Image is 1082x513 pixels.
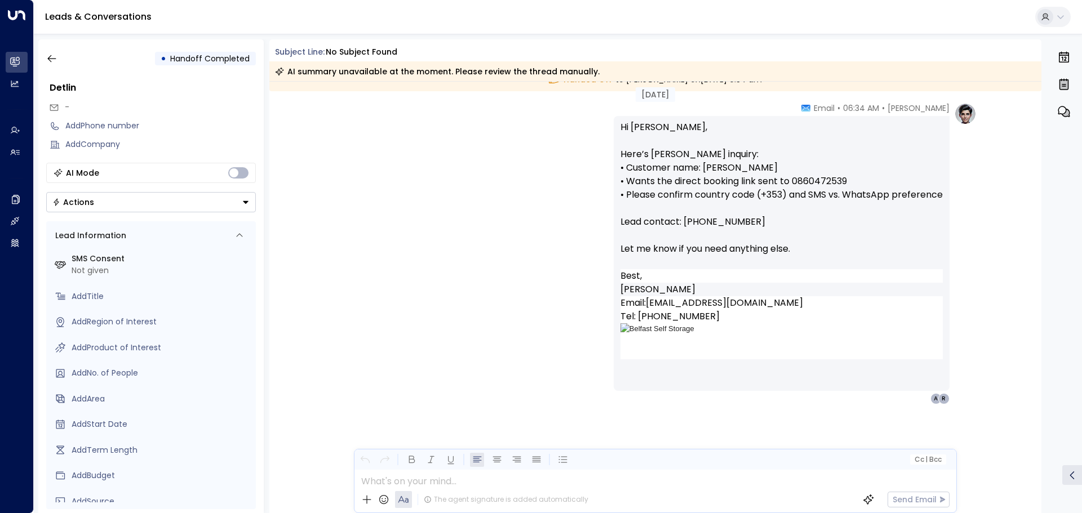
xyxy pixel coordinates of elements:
span: [PERSON_NAME] [620,283,695,296]
div: AddNo. of People [72,367,251,379]
span: Cc Bcc [914,456,941,463]
button: Cc|Bcc [910,454,946,465]
div: AddPhone number [65,120,256,132]
a: [EMAIL_ADDRESS][DOMAIN_NAME] [646,296,803,310]
span: | [925,456,928,463]
div: AddTerm Length [72,444,251,456]
div: Detlin [50,81,256,95]
div: Actions [52,197,94,207]
span: Tel: [PHONE_NUMBER] [620,310,720,323]
div: The agent signature is added automatically [424,494,588,505]
div: [DATE] [636,87,675,102]
span: Email: [620,296,646,310]
span: [PERSON_NAME] [888,102,950,114]
a: Leads & Conversations [45,10,152,23]
span: Best, [620,269,642,283]
label: SMS Consent [72,253,251,265]
span: 06:34 AM [843,102,879,114]
div: AddTitle [72,291,251,302]
span: - [65,101,69,113]
div: A [930,393,942,404]
div: AddStart Date [72,418,251,430]
img: profile-logo.png [954,102,977,125]
div: AddRegion of Interest [72,316,251,328]
div: R [938,393,950,404]
div: AI summary unavailable at the moment. Please review the thread manually. [275,66,600,77]
button: Actions [46,192,256,212]
p: Hi [PERSON_NAME], Here’s [PERSON_NAME] inquiry: • Customer name: [PERSON_NAME] • Wants the direct... [620,121,943,269]
span: • [837,102,840,114]
div: AI Mode [66,167,99,179]
span: Subject Line: [275,46,325,57]
span: Handoff Completed [170,53,250,64]
span: • [882,102,885,114]
div: • [161,48,166,69]
div: No subject found [326,46,397,58]
button: Redo [378,453,392,467]
div: Lead Information [51,230,126,242]
button: Undo [358,453,372,467]
div: AddProduct of Interest [72,342,251,354]
div: AddCompany [65,139,256,150]
img: Belfast Self Storage [620,323,730,359]
div: AddArea [72,393,251,405]
div: Not given [72,265,251,276]
div: AddSource [72,496,251,507]
div: AddBudget [72,470,251,481]
span: Email [814,102,835,114]
div: Button group with a nested menu [46,192,256,212]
